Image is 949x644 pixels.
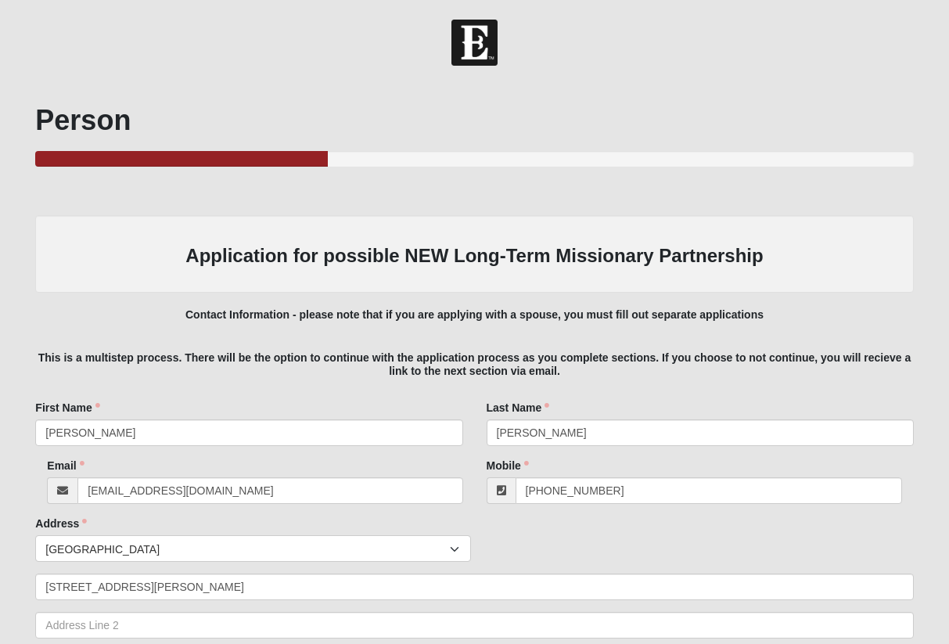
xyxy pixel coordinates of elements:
h1: Person [35,103,913,137]
label: Address [35,516,87,531]
input: Address Line 2 [35,612,913,639]
h3: Application for possible NEW Long-Term Missionary Partnership [51,245,897,268]
h5: Contact Information - please note that if you are applying with a spouse, you must fill out separ... [35,308,913,322]
label: Email [47,458,84,473]
label: First Name [35,400,99,416]
img: Church of Eleven22 Logo [451,20,498,66]
h5: This is a multistep process. There will be the option to continue with the application process as... [35,351,913,378]
input: Address Line 1 [35,574,913,600]
span: [GEOGRAPHIC_DATA] [45,536,449,563]
label: Mobile [487,458,529,473]
label: Last Name [487,400,550,416]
